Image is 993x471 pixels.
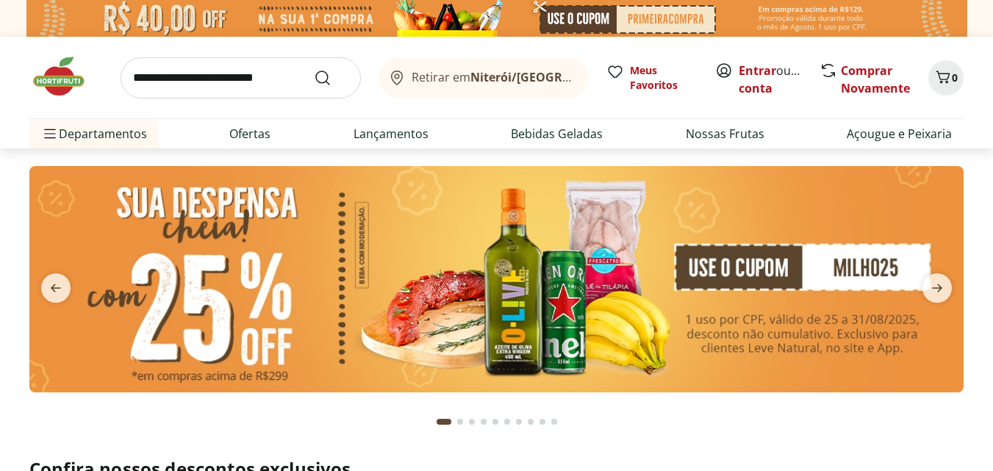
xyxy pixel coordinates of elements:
[29,166,964,392] img: cupom
[739,62,804,97] span: ou
[490,404,501,439] button: Go to page 5 from fs-carousel
[911,273,964,303] button: next
[379,57,589,98] button: Retirar emNiterói/[GEOGRAPHIC_DATA]
[29,54,103,98] img: Hortifruti
[501,404,513,439] button: Go to page 6 from fs-carousel
[354,125,429,143] a: Lançamentos
[686,125,764,143] a: Nossas Frutas
[314,69,349,87] button: Submit Search
[41,116,147,151] span: Departamentos
[630,63,698,93] span: Meus Favoritos
[466,404,478,439] button: Go to page 3 from fs-carousel
[928,60,964,96] button: Carrinho
[739,62,776,79] a: Entrar
[121,57,361,98] input: search
[511,125,603,143] a: Bebidas Geladas
[29,273,82,303] button: previous
[548,404,560,439] button: Go to page 10 from fs-carousel
[537,404,548,439] button: Go to page 9 from fs-carousel
[513,404,525,439] button: Go to page 7 from fs-carousel
[952,71,958,85] span: 0
[470,69,638,85] b: Niterói/[GEOGRAPHIC_DATA]
[525,404,537,439] button: Go to page 8 from fs-carousel
[229,125,270,143] a: Ofertas
[739,62,820,96] a: Criar conta
[454,404,466,439] button: Go to page 2 from fs-carousel
[847,125,952,143] a: Açougue e Peixaria
[478,404,490,439] button: Go to page 4 from fs-carousel
[412,71,574,84] span: Retirar em
[434,404,454,439] button: Current page from fs-carousel
[606,63,698,93] a: Meus Favoritos
[41,116,59,151] button: Menu
[841,62,910,96] a: Comprar Novamente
